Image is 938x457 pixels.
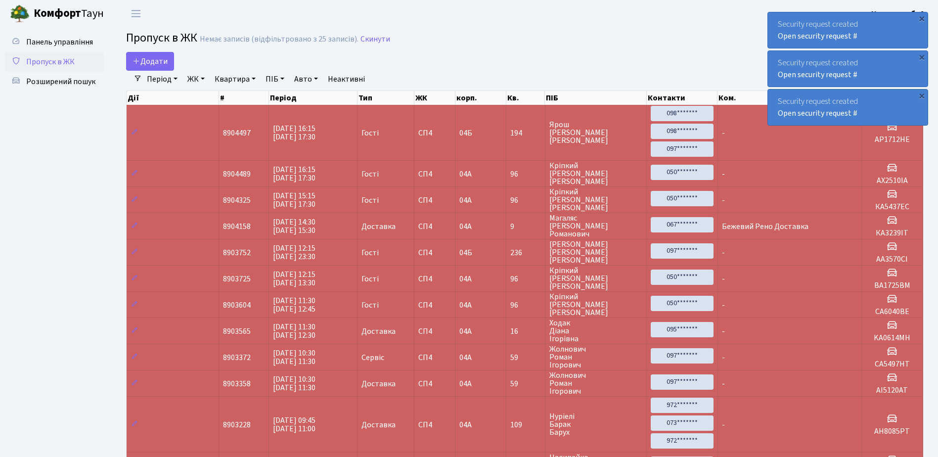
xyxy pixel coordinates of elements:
[510,249,541,257] span: 236
[722,247,725,258] span: -
[273,348,315,367] span: [DATE] 10:30 [DATE] 11:30
[361,223,396,230] span: Доставка
[273,123,315,142] span: [DATE] 16:15 [DATE] 17:30
[273,374,315,393] span: [DATE] 10:30 [DATE] 11:30
[459,419,472,430] span: 04А
[361,129,379,137] span: Гості
[866,135,919,144] h5: AP1712HE
[219,91,269,105] th: #
[459,221,472,232] span: 04А
[871,8,926,20] a: Консьєрж б. 4.
[510,129,541,137] span: 194
[866,202,919,212] h5: КА5437ЕС
[722,326,725,337] span: -
[459,352,472,363] span: 04А
[143,71,181,88] a: Період
[223,169,251,180] span: 8904489
[778,108,857,119] a: Open security request #
[223,221,251,232] span: 8904158
[34,5,104,22] span: Таун
[722,300,725,311] span: -
[510,327,541,335] span: 16
[866,255,919,264] h5: АА3570СІ
[126,29,197,46] span: Пропуск в ЖК
[273,321,315,341] span: [DATE] 11:30 [DATE] 12:30
[459,378,472,389] span: 04А
[510,223,541,230] span: 9
[223,247,251,258] span: 8903752
[549,371,642,395] span: Жолнович Роман Ігорович
[418,354,451,362] span: СП4
[506,91,545,105] th: Кв.
[549,412,642,436] span: Нуріелі Барак Барух
[418,196,451,204] span: СП4
[722,419,725,430] span: -
[510,170,541,178] span: 96
[510,196,541,204] span: 96
[866,307,919,317] h5: СА6040ВЕ
[549,267,642,290] span: Кріпкий [PERSON_NAME] [PERSON_NAME]
[361,170,379,178] span: Гості
[324,71,369,88] a: Неактивні
[549,345,642,369] span: Жолнович Роман Ігорович
[361,249,379,257] span: Гості
[549,293,642,317] span: Кріпкий [PERSON_NAME] [PERSON_NAME]
[361,354,384,362] span: Сервіс
[459,195,472,206] span: 04А
[361,380,396,388] span: Доставка
[510,354,541,362] span: 59
[273,243,315,262] span: [DATE] 12:15 [DATE] 23:30
[418,249,451,257] span: СП4
[418,327,451,335] span: СП4
[361,421,396,429] span: Доставка
[273,295,315,315] span: [DATE] 11:30 [DATE] 12:45
[5,52,104,72] a: Пропуск в ЖК
[418,223,451,230] span: СП4
[455,91,506,105] th: корп.
[361,301,379,309] span: Гості
[211,71,260,88] a: Квартира
[510,380,541,388] span: 59
[459,326,472,337] span: 04А
[223,352,251,363] span: 8903372
[273,164,315,183] span: [DATE] 16:15 [DATE] 17:30
[459,247,472,258] span: 04Б
[866,281,919,290] h5: ВА1725ВМ
[361,275,379,283] span: Гості
[273,269,315,288] span: [DATE] 12:15 [DATE] 13:30
[133,56,168,67] span: Додати
[360,35,390,44] a: Скинути
[459,274,472,284] span: 04А
[459,300,472,311] span: 04А
[357,91,414,105] th: Тип
[549,319,642,343] span: Ходак Діана Ігорівна
[26,56,75,67] span: Пропуск в ЖК
[269,91,357,105] th: Період
[778,69,857,80] a: Open security request #
[722,128,725,138] span: -
[223,378,251,389] span: 8903358
[223,326,251,337] span: 8903565
[549,162,642,185] span: Кріпкий [PERSON_NAME] [PERSON_NAME]
[200,35,358,44] div: Немає записів (відфільтровано з 25 записів).
[418,170,451,178] span: СП4
[418,301,451,309] span: СП4
[5,72,104,91] a: Розширений пошук
[866,386,919,395] h5: AI5120AT
[223,274,251,284] span: 8903725
[778,31,857,42] a: Open security request #
[262,71,288,88] a: ПІБ
[510,301,541,309] span: 96
[722,169,725,180] span: -
[722,221,808,232] span: Бежевий Рено Доставка
[722,274,725,284] span: -
[418,380,451,388] span: СП4
[290,71,322,88] a: Авто
[647,91,718,105] th: Контакти
[717,91,861,105] th: Ком.
[871,8,926,19] b: Консьєрж б. 4.
[418,421,451,429] span: СП4
[549,214,642,238] span: Магаляс [PERSON_NAME] Романович
[223,419,251,430] span: 8903228
[127,91,219,105] th: Дії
